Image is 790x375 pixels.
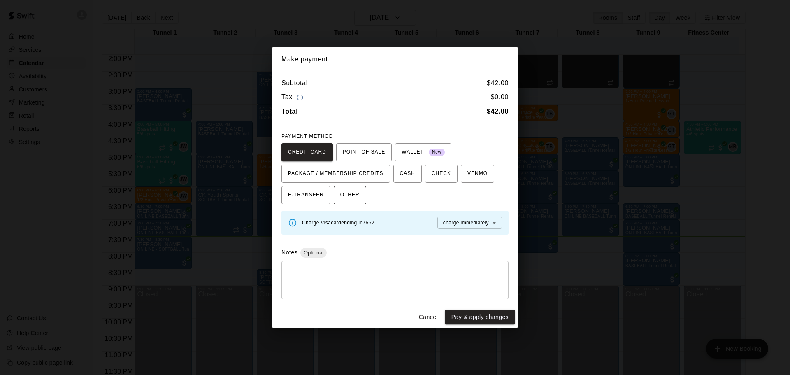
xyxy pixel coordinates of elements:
[402,146,445,159] span: WALLET
[281,133,333,139] span: PAYMENT METHOD
[487,78,509,89] h6: $ 42.00
[415,310,441,325] button: Cancel
[467,167,488,180] span: VENMO
[288,167,383,180] span: PACKAGE / MEMBERSHIP CREDITS
[461,165,494,183] button: VENMO
[281,143,333,161] button: CREDIT CARD
[336,143,392,161] button: POINT OF SALE
[393,165,422,183] button: CASH
[300,249,327,256] span: Optional
[288,189,324,202] span: E-TRANSFER
[432,167,451,180] span: CHECK
[302,220,374,226] span: Charge Visa card ending in 7652
[281,108,298,115] b: Total
[400,167,415,180] span: CASH
[340,189,360,202] span: OTHER
[281,78,308,89] h6: Subtotal
[395,143,451,161] button: WALLET New
[443,220,489,226] span: charge immediately
[445,310,515,325] button: Pay & apply changes
[288,146,326,159] span: CREDIT CARD
[425,165,458,183] button: CHECK
[281,249,297,256] label: Notes
[429,147,445,158] span: New
[343,146,385,159] span: POINT OF SALE
[487,108,509,115] b: $ 42.00
[281,92,305,103] h6: Tax
[272,47,518,71] h2: Make payment
[281,186,330,204] button: E-TRANSFER
[281,165,390,183] button: PACKAGE / MEMBERSHIP CREDITS
[334,186,366,204] button: OTHER
[491,92,509,103] h6: $ 0.00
